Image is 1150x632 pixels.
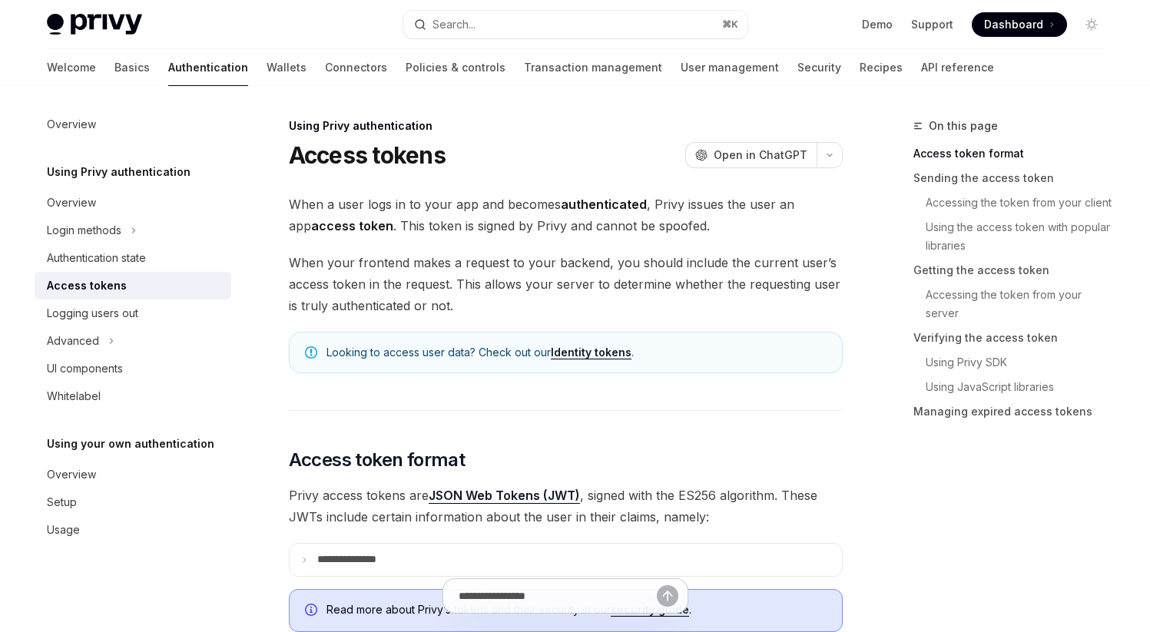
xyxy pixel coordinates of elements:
[47,465,96,484] div: Overview
[289,252,843,316] span: When your frontend makes a request to your backend, you should include the current user’s access ...
[429,488,580,504] a: JSON Web Tokens (JWT)
[926,215,1116,258] a: Using the access token with popular libraries
[289,194,843,237] span: When a user logs in to your app and becomes , Privy issues the user an app . This token is signed...
[35,189,231,217] a: Overview
[862,17,893,32] a: Demo
[325,49,387,86] a: Connectors
[926,190,1116,215] a: Accessing the token from your client
[860,49,903,86] a: Recipes
[311,218,393,233] strong: access token
[47,49,96,86] a: Welcome
[35,244,231,272] a: Authentication state
[47,163,191,181] h5: Using Privy authentication
[47,221,121,240] div: Login methods
[35,382,231,410] a: Whitelabel
[432,15,476,34] div: Search...
[1079,12,1104,37] button: Toggle dark mode
[47,304,138,323] div: Logging users out
[35,299,231,327] a: Logging users out
[797,49,841,86] a: Security
[524,49,662,86] a: Transaction management
[47,435,214,453] h5: Using your own authentication
[47,387,101,405] div: Whitelabel
[289,118,843,134] div: Using Privy authentication
[913,326,1116,350] a: Verifying the access token
[972,12,1067,37] a: Dashboard
[403,11,747,38] button: Search...⌘K
[47,194,96,212] div: Overview
[681,49,779,86] a: User management
[305,346,317,359] svg: Note
[47,14,142,35] img: light logo
[714,147,807,163] span: Open in ChatGPT
[47,332,99,350] div: Advanced
[47,521,80,539] div: Usage
[926,350,1116,375] a: Using Privy SDK
[35,461,231,488] a: Overview
[289,485,843,528] span: Privy access tokens are , signed with the ES256 algorithm. These JWTs include certain information...
[911,17,953,32] a: Support
[926,283,1116,326] a: Accessing the token from your server
[561,197,647,212] strong: authenticated
[35,355,231,382] a: UI components
[267,49,307,86] a: Wallets
[913,166,1116,190] a: Sending the access token
[551,346,631,359] a: Identity tokens
[913,399,1116,424] a: Managing expired access tokens
[984,17,1043,32] span: Dashboard
[326,345,827,360] span: Looking to access user data? Check out our .
[289,141,446,169] h1: Access tokens
[921,49,994,86] a: API reference
[47,115,96,134] div: Overview
[289,448,466,472] span: Access token format
[47,249,146,267] div: Authentication state
[926,375,1116,399] a: Using JavaScript libraries
[47,493,77,511] div: Setup
[929,117,998,135] span: On this page
[913,258,1116,283] a: Getting the access token
[657,585,678,607] button: Send message
[35,516,231,544] a: Usage
[114,49,150,86] a: Basics
[35,111,231,138] a: Overview
[168,49,248,86] a: Authentication
[35,272,231,299] a: Access tokens
[406,49,505,86] a: Policies & controls
[47,359,123,378] div: UI components
[685,142,817,168] button: Open in ChatGPT
[35,488,231,516] a: Setup
[913,141,1116,166] a: Access token format
[47,276,127,295] div: Access tokens
[722,18,738,31] span: ⌘ K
